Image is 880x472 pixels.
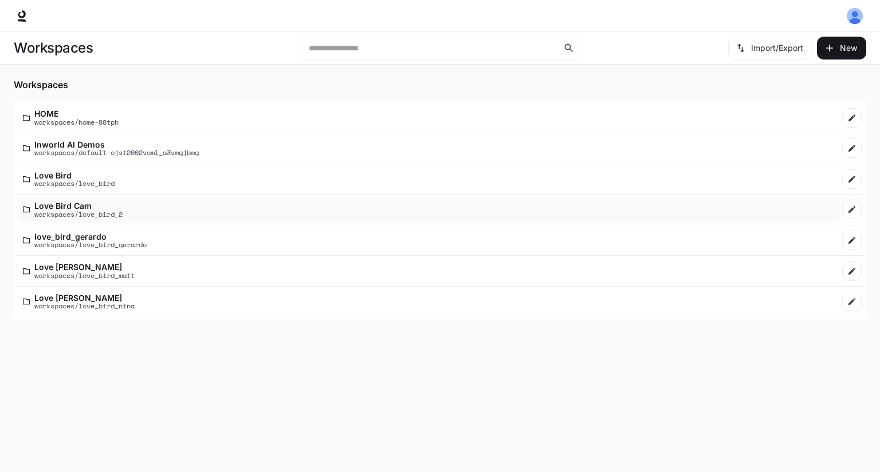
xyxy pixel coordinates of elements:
[18,289,840,315] a: Love [PERSON_NAME]workspaces/love_bird_nina
[34,201,123,210] p: Love Bird Cam
[34,140,199,149] p: Inworld AI Demos
[34,180,115,187] p: workspaces/love_bird
[842,169,862,189] a: Edit workspace
[18,258,840,284] a: Love [PERSON_NAME]workspaces/love_bird_matt
[34,272,135,279] p: workspaces/love_bird_matt
[817,37,866,60] button: Create workspace
[18,166,840,192] a: Love Birdworkspaces/love_bird
[34,241,147,248] p: workspaces/love_bird_gerardo
[34,211,123,218] p: workspaces/love_bird_2
[18,197,840,223] a: Love Bird Camworkspaces/love_bird_2
[728,37,812,60] button: Import/Export
[34,293,135,302] p: Love [PERSON_NAME]
[842,292,862,311] a: Edit workspace
[842,138,862,158] a: Edit workspace
[18,228,840,253] a: love_bird_gerardoworkspaces/love_bird_gerardo
[18,105,840,130] a: HOMEworkspaces/home-88tph
[34,171,115,180] p: Love Bird
[842,108,862,128] a: Edit workspace
[842,200,862,219] a: Edit workspace
[843,5,866,27] button: User avatar
[34,118,119,126] p: workspaces/home-88tph
[18,136,840,161] a: Inworld AI Demosworkspaces/default-ojst2002voml_a3vmgjbmg
[14,78,866,91] h5: Workspaces
[847,8,863,24] img: User avatar
[842,261,862,281] a: Edit workspace
[34,263,135,271] p: Love [PERSON_NAME]
[34,109,119,118] p: HOME
[14,37,93,60] h1: Workspaces
[842,231,862,250] a: Edit workspace
[34,302,135,310] p: workspaces/love_bird_nina
[34,232,147,241] p: love_bird_gerardo
[34,149,199,156] p: workspaces/default-ojst2002voml_a3vmgjbmg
